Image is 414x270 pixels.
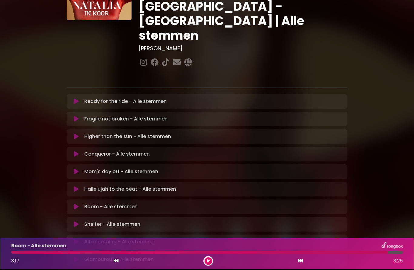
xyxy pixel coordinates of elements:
[11,242,66,250] p: Boom - Alle stemmen
[84,98,167,105] p: Ready for the ride - Alle stemmen
[84,133,171,140] p: Higher than the sun - Alle stemmen
[84,186,176,193] p: Hallelujah to the beat - Alle stemmen
[84,116,168,123] p: Fragile not broken - Alle stemmen
[382,242,403,250] img: songbox-logo-white.png
[84,168,158,176] p: Mom's day off - Alle stemmen
[393,258,403,265] span: 3:25
[84,203,138,211] p: Boom - Alle stemmen
[139,45,348,52] h3: [PERSON_NAME]
[84,151,150,158] p: Conqueror - Alle stemmen
[84,221,140,228] p: Shelter - Alle stemmen
[11,258,19,265] span: 3:17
